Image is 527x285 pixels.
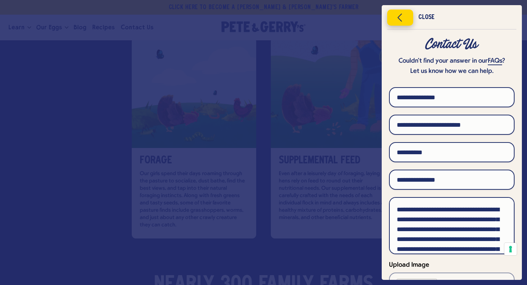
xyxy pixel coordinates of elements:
span: Upload Image [389,262,429,269]
p: Let us know how we can help. [389,66,515,77]
button: Your consent preferences for tracking technologies [504,243,517,255]
p: Couldn’t find your answer in our ? [389,56,515,66]
button: Close menu [387,10,413,26]
div: Close [418,15,434,20]
div: Contact Us [389,38,515,51]
a: FAQs [488,58,502,65]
